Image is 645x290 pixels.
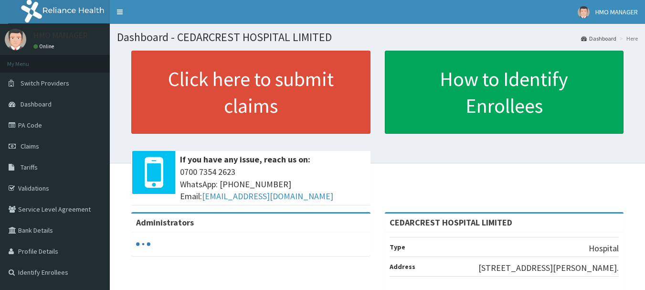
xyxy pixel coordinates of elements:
span: Switch Providers [21,79,69,87]
span: Tariffs [21,163,38,172]
span: Dashboard [21,100,52,108]
img: User Image [578,6,590,18]
span: 0700 7354 2623 WhatsApp: [PHONE_NUMBER] Email: [180,166,366,203]
img: User Image [5,29,26,50]
svg: audio-loading [136,237,150,251]
p: HMO MANAGER [33,31,88,40]
b: Type [390,243,405,251]
a: Online [33,43,56,50]
b: If you have any issue, reach us on: [180,154,310,165]
a: How to Identify Enrollees [385,51,624,134]
b: Address [390,262,415,271]
p: [STREET_ADDRESS][PERSON_NAME]. [478,262,619,274]
a: [EMAIL_ADDRESS][DOMAIN_NAME] [202,191,333,202]
h1: Dashboard - CEDARCREST HOSPITAL LIMITED [117,31,638,43]
b: Administrators [136,217,194,228]
li: Here [617,34,638,43]
span: HMO MANAGER [595,8,638,16]
span: Claims [21,142,39,150]
a: Click here to submit claims [131,51,370,134]
strong: CEDARCREST HOSPITAL LIMITED [390,217,512,228]
p: Hospital [589,242,619,255]
a: Dashboard [581,34,616,43]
